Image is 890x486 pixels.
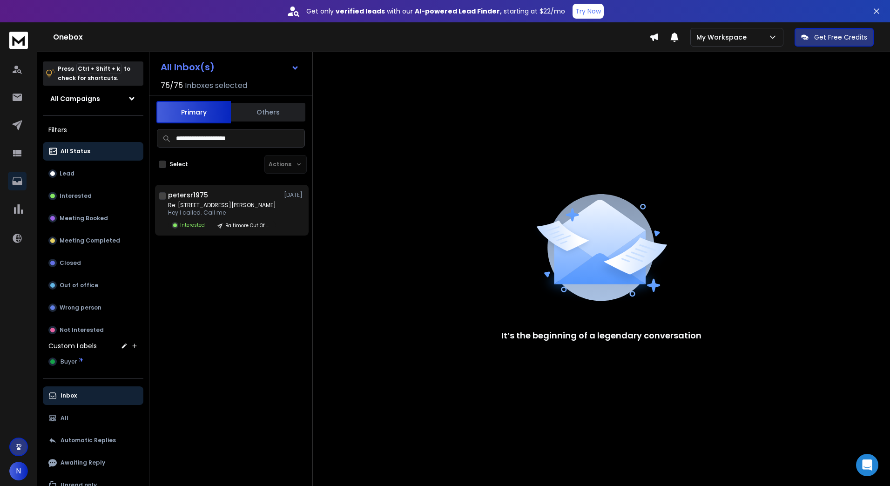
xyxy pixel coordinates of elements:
p: Re: [STREET_ADDRESS][PERSON_NAME] [168,202,276,209]
button: Try Now [573,4,604,19]
p: Inbox [61,392,77,399]
strong: verified leads [336,7,385,16]
p: Press to check for shortcuts. [58,64,130,83]
p: Interested [180,222,205,229]
button: All Campaigns [43,89,143,108]
button: N [9,462,28,480]
span: Ctrl + Shift + k [76,63,121,74]
p: It’s the beginning of a legendary conversation [501,329,701,342]
strong: AI-powered Lead Finder, [415,7,502,16]
p: Meeting Booked [60,215,108,222]
h3: Custom Labels [48,341,97,351]
button: Not Interested [43,321,143,339]
p: Lead [60,170,74,177]
p: Wrong person [60,304,101,311]
p: All [61,414,68,422]
button: Meeting Completed [43,231,143,250]
p: Baltimore Out Of State Home Owners [225,222,270,229]
button: Inbox [43,386,143,405]
p: Not Interested [60,326,104,334]
p: Closed [60,259,81,267]
button: Buyer [43,352,143,371]
p: [DATE] [284,191,305,199]
div: Open Intercom Messenger [856,454,878,476]
button: Lead [43,164,143,183]
h3: Filters [43,123,143,136]
button: Interested [43,187,143,205]
button: Primary [156,101,231,123]
p: Hey I called. Call me [168,209,276,216]
button: Get Free Credits [795,28,874,47]
h3: Inboxes selected [185,80,247,91]
p: All Status [61,148,90,155]
button: Wrong person [43,298,143,317]
span: 75 / 75 [161,80,183,91]
h1: All Inbox(s) [161,62,215,72]
p: Awaiting Reply [61,459,105,466]
button: Others [231,102,305,122]
button: Meeting Booked [43,209,143,228]
button: Out of office [43,276,143,295]
p: Interested [60,192,92,200]
h1: petersr1975 [168,190,208,200]
button: Closed [43,254,143,272]
p: My Workspace [696,33,750,42]
p: Get Free Credits [814,33,867,42]
button: Awaiting Reply [43,453,143,472]
button: All [43,409,143,427]
p: Get only with our starting at $22/mo [306,7,565,16]
button: Automatic Replies [43,431,143,450]
h1: Onebox [53,32,649,43]
p: Try Now [575,7,601,16]
button: All Status [43,142,143,161]
img: logo [9,32,28,49]
h1: All Campaigns [50,94,100,103]
p: Meeting Completed [60,237,120,244]
button: All Inbox(s) [153,58,307,76]
p: Out of office [60,282,98,289]
span: Buyer [61,358,77,365]
label: Select [170,161,188,168]
p: Automatic Replies [61,437,116,444]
